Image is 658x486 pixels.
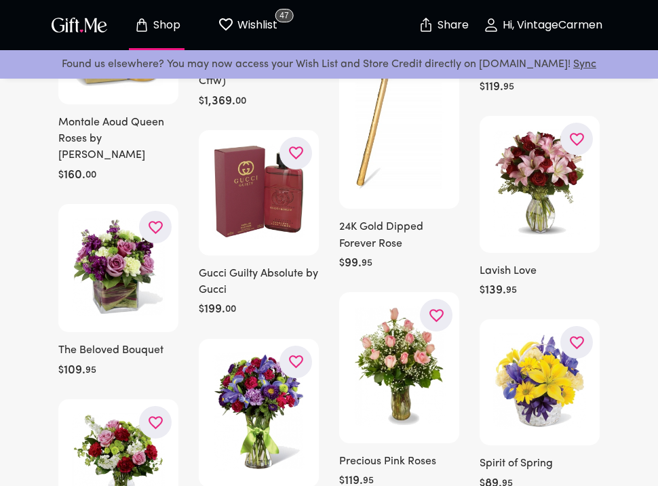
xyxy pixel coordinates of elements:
h6: 00 [225,302,236,318]
img: Lavish Love [493,129,586,236]
h6: The Beloved Bouquet [58,342,178,359]
h6: 160 . [64,167,85,184]
h6: 24K Gold Dipped Forever Rose [339,219,459,252]
h6: Gucci Guilty Absolute by Gucci [199,266,319,299]
h6: $ [480,79,485,96]
h6: $ [58,167,64,184]
p: Hi, VintageCarmen [499,20,602,31]
h6: Precious Pink Roses [339,453,459,470]
h6: Montale Aoud Queen Roses by [PERSON_NAME] [58,115,178,164]
img: Precious Pink Roses [353,306,446,426]
h6: 95 [85,363,96,379]
p: Found us elsewhere? You may now access your Wish List and Store Credit directly on [DOMAIN_NAME]! [11,56,647,73]
button: Share [419,1,467,49]
p: Shop [150,20,180,31]
h6: 139 . [485,283,506,299]
img: secure [418,17,434,33]
h6: $ [58,363,64,379]
a: Sync [573,59,596,70]
img: The Share My World Bouquet [212,352,305,471]
img: Gucci Guilty Absolute by Gucci [212,144,305,239]
h6: Spirit of Spring [480,455,600,472]
h6: 95 [503,79,514,96]
h6: 1,369 . [204,94,235,110]
p: Wishlist [234,16,277,34]
h6: 95 [362,256,372,272]
img: The Beloved Bouquet [72,218,165,316]
span: 47 [275,9,293,22]
h6: 119 . [485,79,503,96]
img: GiftMe Logo [49,15,110,35]
h6: 109 . [64,363,85,379]
img: Spirit of Spring [493,333,586,429]
h6: 00 [85,167,96,184]
button: GiftMe Logo [47,17,111,33]
h6: 99 . [345,256,362,272]
h6: 00 [235,94,246,110]
h6: 199 . [204,302,225,318]
button: Hi, VintageCarmen [475,3,611,47]
h6: $ [199,94,204,110]
button: Wishlist page [210,3,285,47]
h6: Lavish Love [480,263,600,279]
h6: $ [339,256,345,272]
p: Share [434,20,469,31]
button: Store page [119,3,194,47]
h6: $ [199,302,204,318]
h6: 95 [506,283,517,299]
h6: $ [480,283,485,299]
